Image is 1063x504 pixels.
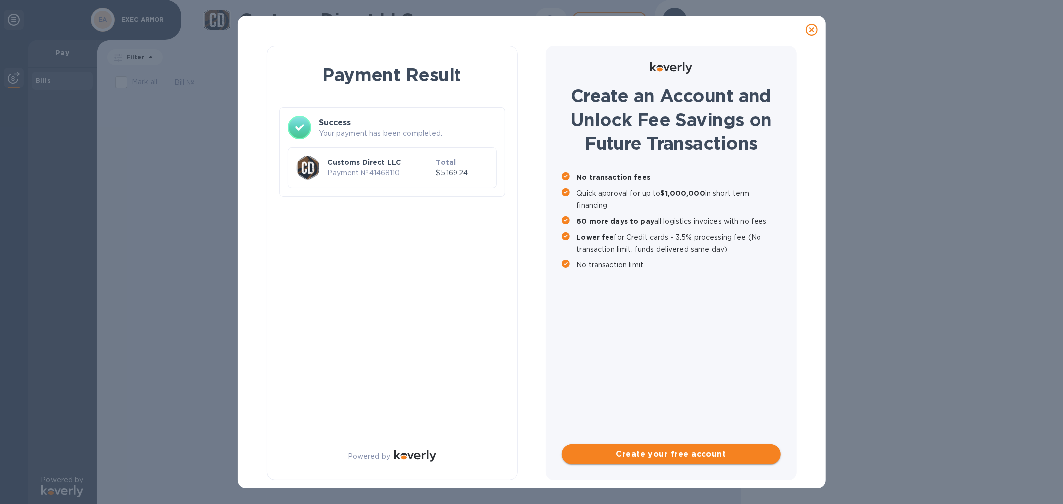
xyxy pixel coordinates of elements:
[570,448,773,460] span: Create your free account
[562,444,781,464] button: Create your free account
[650,62,692,74] img: Logo
[319,117,497,128] h3: Success
[319,128,497,139] p: Your payment has been completed.
[577,233,614,241] b: Lower fee
[283,62,501,87] h1: Payment Result
[577,259,781,271] p: No transaction limit
[394,450,436,462] img: Logo
[577,215,781,227] p: all logistics invoices with no fees
[577,173,651,181] b: No transaction fees
[661,189,705,197] b: $1,000,000
[328,157,432,167] p: Customs Direct LLC
[328,168,432,178] p: Payment № 41468110
[577,187,781,211] p: Quick approval for up to in short term financing
[436,168,488,178] p: $5,169.24
[577,217,655,225] b: 60 more days to pay
[577,231,781,255] p: for Credit cards - 3.5% processing fee (No transaction limit, funds delivered same day)
[348,451,390,462] p: Powered by
[436,158,456,166] b: Total
[562,84,781,155] h1: Create an Account and Unlock Fee Savings on Future Transactions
